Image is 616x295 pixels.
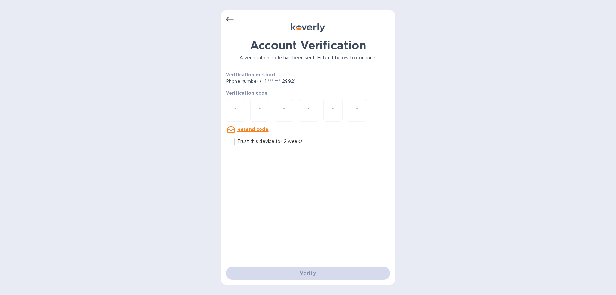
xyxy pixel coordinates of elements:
b: Verification method [226,72,275,77]
p: Phone number (+1 *** *** 2992) [226,78,345,85]
u: Resend code [237,127,269,132]
p: Trust this device for 2 weeks [237,138,303,145]
h1: Account Verification [226,39,390,52]
p: Verification code [226,90,390,96]
p: A verification code has been sent. Enter it below to continue. [226,55,390,61]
